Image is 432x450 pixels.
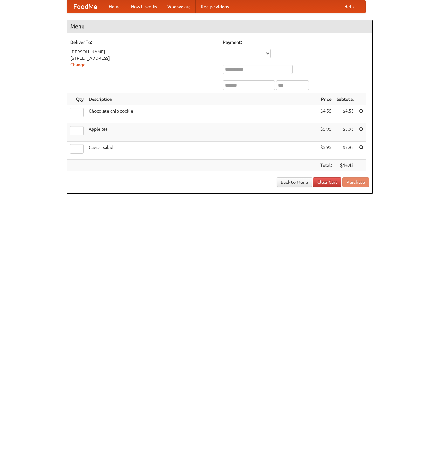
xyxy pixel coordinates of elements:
[313,177,341,187] a: Clear Cart
[104,0,126,13] a: Home
[223,39,369,45] h5: Payment:
[67,93,86,105] th: Qty
[339,0,359,13] a: Help
[334,142,356,160] td: $5.95
[318,105,334,123] td: $4.55
[86,93,318,105] th: Description
[86,105,318,123] td: Chocolate chip cookie
[162,0,196,13] a: Who we are
[70,49,216,55] div: [PERSON_NAME]
[334,160,356,171] th: $16.45
[334,123,356,142] td: $5.95
[86,142,318,160] td: Caesar salad
[196,0,234,13] a: Recipe videos
[70,55,216,61] div: [STREET_ADDRESS]
[70,39,216,45] h5: Deliver To:
[318,93,334,105] th: Price
[126,0,162,13] a: How it works
[67,0,104,13] a: FoodMe
[334,105,356,123] td: $4.55
[277,177,312,187] a: Back to Menu
[70,62,86,67] a: Change
[318,123,334,142] td: $5.95
[318,142,334,160] td: $5.95
[86,123,318,142] td: Apple pie
[342,177,369,187] button: Purchase
[318,160,334,171] th: Total:
[67,20,372,33] h4: Menu
[334,93,356,105] th: Subtotal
